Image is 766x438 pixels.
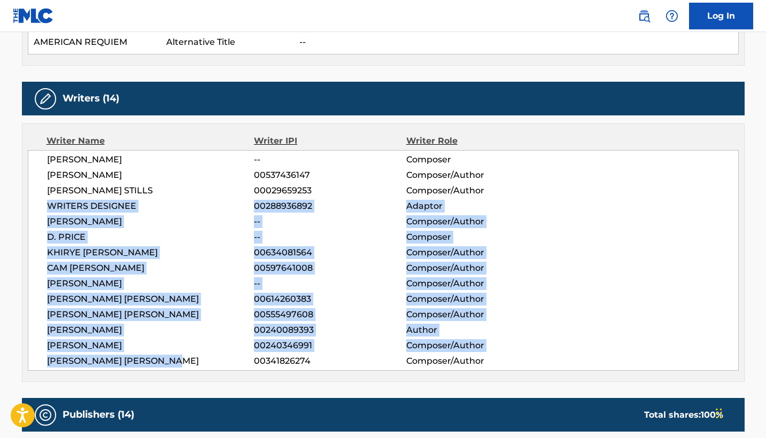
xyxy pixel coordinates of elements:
span: Composer [406,153,545,166]
td: -- [294,30,738,54]
span: [PERSON_NAME] [47,277,254,290]
span: KHIRYE [PERSON_NAME] [47,246,254,259]
h5: Writers (14) [63,92,119,105]
span: [PERSON_NAME] [PERSON_NAME] [47,355,254,367]
div: Writer Name [47,135,254,147]
a: Log In [689,3,753,29]
span: [PERSON_NAME] [47,153,254,166]
span: WRITERS DESIGNEE [47,200,254,213]
span: -- [254,153,406,166]
span: 00029659253 [254,184,406,197]
span: -- [254,215,406,228]
span: 100 % [701,410,723,420]
span: 00240089393 [254,324,406,337]
span: [PERSON_NAME] [47,215,254,228]
img: Publishers [39,409,52,421]
span: 00240346991 [254,339,406,352]
span: 00288936892 [254,200,406,213]
span: Composer/Author [406,262,545,275]
span: -- [254,277,406,290]
span: 00634081564 [254,246,406,259]
div: Writer Role [406,135,545,147]
span: [PERSON_NAME] [47,339,254,352]
span: [PERSON_NAME] [47,169,254,182]
h5: Publishers (14) [63,409,134,421]
img: search [638,10,651,22]
span: CAM [PERSON_NAME] [47,262,254,275]
span: Composer/Author [406,169,545,182]
div: Total shares: [644,409,723,421]
span: Composer [406,231,545,244]
span: [PERSON_NAME] [PERSON_NAME] [47,308,254,321]
div: Help [661,5,683,27]
img: help [666,10,678,22]
span: 00614260383 [254,293,406,306]
span: Composer/Author [406,308,545,321]
span: Composer/Author [406,355,545,367]
span: [PERSON_NAME] STILLS [47,184,254,197]
span: Adaptor [406,200,545,213]
img: Writers [39,92,52,105]
span: Composer/Author [406,246,545,259]
span: 00537436147 [254,169,406,182]
div: Writer IPI [254,135,406,147]
span: Composer/Author [406,339,545,352]
a: Public Search [633,5,655,27]
span: Author [406,324,545,337]
div: Drag [716,397,722,429]
span: Composer/Author [406,215,545,228]
span: 00341826274 [254,355,406,367]
iframe: Chat Widget [713,387,766,438]
span: Composer/Author [406,293,545,306]
span: 00555497608 [254,308,406,321]
span: Composer/Author [406,184,545,197]
span: Composer/Author [406,277,545,290]
span: [PERSON_NAME] [PERSON_NAME] [47,293,254,306]
span: -- [254,231,406,244]
span: 00597641008 [254,262,406,275]
td: Alternative Title [161,30,294,54]
span: D. PRICE [47,231,254,244]
td: AMERICAN REQUIEM [28,30,161,54]
img: MLC Logo [13,8,54,24]
span: [PERSON_NAME] [47,324,254,337]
